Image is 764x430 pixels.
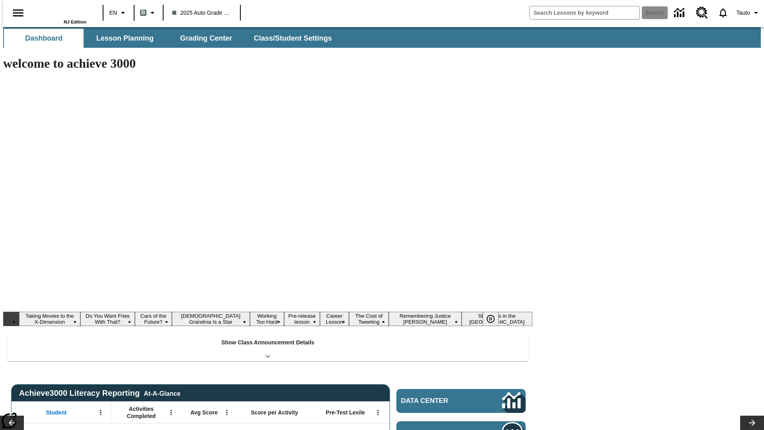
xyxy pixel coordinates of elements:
div: SubNavbar [3,27,761,48]
button: Slide 1 Taking Movies to the X-Dimension [19,312,80,326]
span: Pre-Test Lexile [326,409,365,416]
a: Data Center [396,389,526,413]
span: 2025 Auto Grade 1 B [172,9,231,17]
span: Achieve3000 Literacy Reporting [19,389,181,398]
div: SubNavbar [3,29,339,48]
button: Slide 7 Career Lesson [320,312,349,326]
button: Open Menu [95,407,107,418]
button: Slide 6 Pre-release lesson [284,312,320,326]
span: Avg Score [190,409,218,416]
button: Slide 9 Remembering Justice O'Connor [389,312,461,326]
button: Slide 3 Cars of the Future? [135,312,172,326]
button: Lesson carousel, Next [740,416,764,430]
div: Pause [483,312,507,326]
span: EN [109,9,117,17]
button: Open Menu [165,407,177,418]
button: Pause [483,312,499,326]
span: NJ Edition [64,20,86,24]
button: Grading Center [166,29,246,48]
span: Activities Completed [115,405,168,420]
p: Show Class Announcement Details [221,338,314,347]
a: Data Center [669,2,691,24]
button: Boost Class color is gray green. Change class color [137,6,160,20]
button: Lesson Planning [85,29,165,48]
a: Notifications [713,2,733,23]
button: Slide 4 South Korean Grandma Is a Star [172,312,250,326]
button: Open Menu [221,407,233,418]
button: Class/Student Settings [248,29,338,48]
span: Student [46,409,66,416]
button: Slide 8 The Cost of Tweeting [349,312,389,326]
button: Open Menu [372,407,384,418]
button: Slide 10 Sleepless in the Animal Kingdom [462,312,532,326]
a: Resource Center, Will open in new tab [691,2,713,23]
span: Score per Activity [251,409,298,416]
a: Home [35,4,86,20]
div: Home [35,3,86,24]
span: Data Center [401,397,476,405]
span: Tauto [737,9,750,17]
div: Show Class Announcement Details [7,334,528,361]
button: Slide 2 Do You Want Fries With That? [80,312,135,326]
button: Open side menu [6,1,30,25]
button: Dashboard [4,29,84,48]
button: Slide 5 Working Too Hard [250,312,284,326]
button: Language: EN, Select a language [106,6,131,20]
div: At-A-Glance [144,389,180,397]
input: search field [530,6,639,19]
span: B [141,8,145,18]
button: Profile/Settings [733,6,764,20]
h1: welcome to achieve 3000 [3,56,532,71]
